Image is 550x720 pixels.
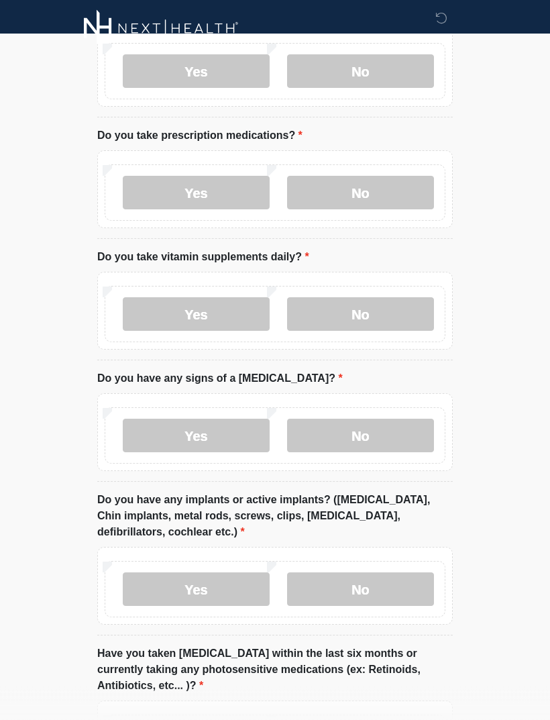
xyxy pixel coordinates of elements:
[97,250,309,266] label: Do you take vitamin supplements daily?
[97,128,302,144] label: Do you take prescription medications?
[287,176,434,210] label: No
[287,298,434,331] label: No
[123,298,270,331] label: Yes
[287,55,434,89] label: No
[97,493,453,541] label: Do you have any implants or active implants? ([MEDICAL_DATA], Chin implants, metal rods, screws, ...
[123,419,270,453] label: Yes
[97,371,343,387] label: Do you have any signs of a [MEDICAL_DATA]?
[287,419,434,453] label: No
[84,10,239,47] img: Next-Health Logo
[287,573,434,607] label: No
[97,646,453,695] label: Have you taken [MEDICAL_DATA] within the last six months or currently taking any photosensitive m...
[123,573,270,607] label: Yes
[123,176,270,210] label: Yes
[123,55,270,89] label: Yes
